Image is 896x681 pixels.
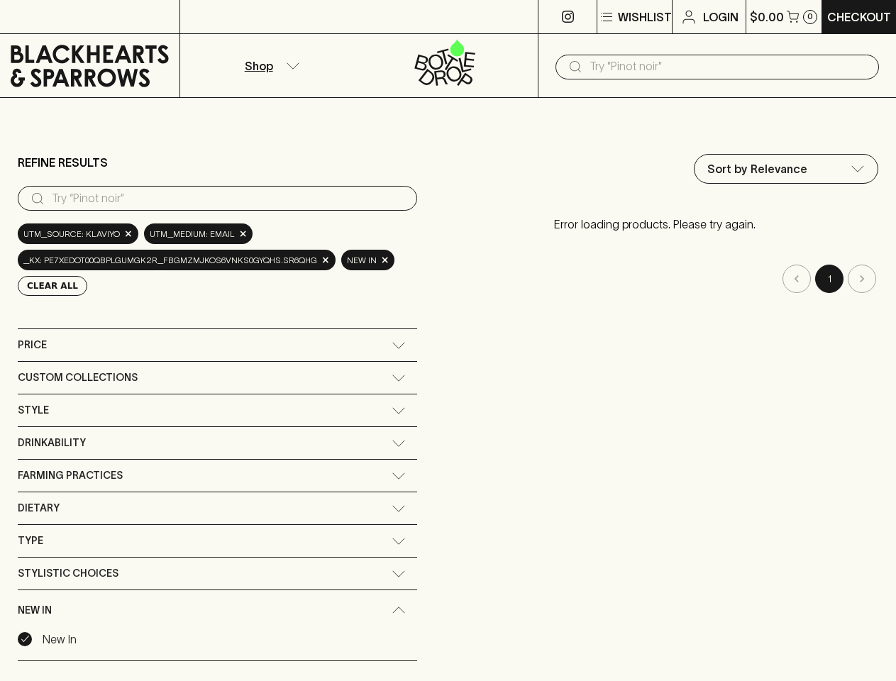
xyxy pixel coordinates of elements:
[18,154,108,171] p: Refine Results
[18,329,417,361] div: Price
[18,499,60,517] span: Dietary
[703,9,739,26] p: Login
[23,227,120,241] span: utm_source: Klaviyo
[815,265,844,293] button: page 1
[321,253,330,267] span: ×
[18,590,417,631] div: New In
[18,467,123,485] span: Farming Practices
[239,226,248,241] span: ×
[18,602,52,619] span: New In
[18,336,47,354] span: Price
[18,362,417,394] div: Custom Collections
[43,631,77,648] p: New In
[18,402,49,419] span: Style
[18,565,118,582] span: Stylistic Choices
[618,9,672,26] p: Wishlist
[590,55,868,78] input: Try "Pinot noir"
[124,226,133,241] span: ×
[18,532,43,550] span: Type
[150,227,235,241] span: utm_medium: email
[180,9,192,26] p: ⠀
[18,434,86,452] span: Drinkability
[52,187,406,210] input: Try “Pinot noir”
[18,460,417,492] div: Farming Practices
[807,13,813,21] p: 0
[750,9,784,26] p: $0.00
[18,558,417,589] div: Stylistic Choices
[695,155,878,183] div: Sort by Relevance
[23,253,317,267] span: _kx: Pe7XEdot00qBPlGUmgK2r_fBGmzmjKos6vnKS0GYqHs.Sr6qHg
[381,253,389,267] span: ×
[18,276,87,296] button: Clear All
[431,201,878,247] p: Error loading products. Please try again.
[18,492,417,524] div: Dietary
[18,369,138,387] span: Custom Collections
[827,9,891,26] p: Checkout
[347,253,377,267] span: New In
[18,427,417,459] div: Drinkability
[431,265,878,293] nav: pagination navigation
[18,394,417,426] div: Style
[180,34,359,97] button: Shop
[707,160,807,177] p: Sort by Relevance
[18,525,417,557] div: Type
[245,57,273,74] p: Shop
